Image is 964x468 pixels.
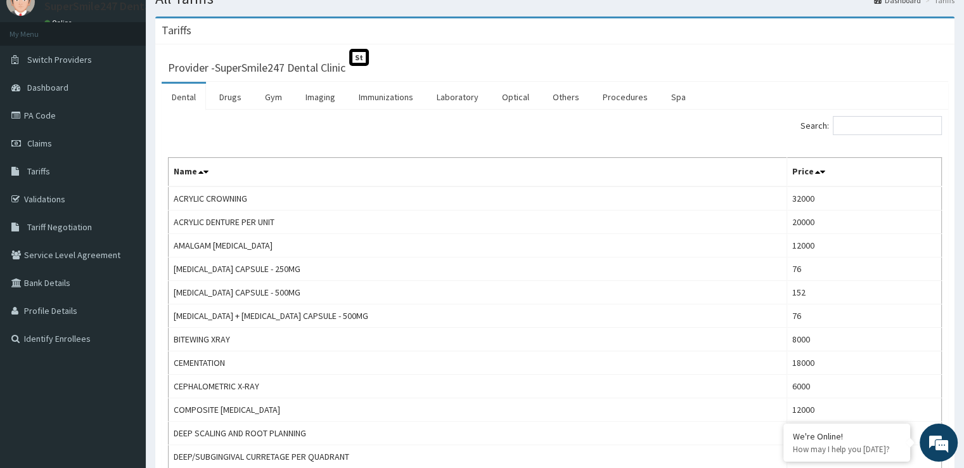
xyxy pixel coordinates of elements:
label: Search: [800,116,942,135]
td: 8000 [787,328,942,351]
span: Tariffs [27,166,50,177]
td: 76 [787,304,942,328]
td: BITEWING XRAY [169,328,787,351]
th: Name [169,158,787,187]
td: 12000 [787,398,942,422]
td: AMALGAM [MEDICAL_DATA] [169,234,787,257]
th: Price [787,158,942,187]
a: Spa [661,84,696,110]
td: [MEDICAL_DATA] + [MEDICAL_DATA] CAPSULE - 500MG [169,304,787,328]
td: [MEDICAL_DATA] CAPSULE - 250MG [169,257,787,281]
a: Optical [492,84,539,110]
td: ACRYLIC DENTURE PER UNIT [169,211,787,234]
td: CEPHALOMETRIC X-RAY [169,375,787,398]
span: Tariff Negotiation [27,221,92,233]
a: Drugs [209,84,252,110]
td: COMPOSITE [MEDICAL_DATA] [169,398,787,422]
h3: Provider - SuperSmile247 Dental Clinic [168,62,345,74]
a: Gym [255,84,292,110]
td: 6000 [787,375,942,398]
td: 18000 [787,351,942,375]
td: 20000 [787,211,942,234]
p: How may I help you today? [793,444,901,455]
span: St [349,49,369,66]
a: Online [44,18,75,27]
div: We're Online! [793,431,901,442]
td: 152 [787,281,942,304]
td: CEMENTATION [169,351,787,375]
td: 12000 [787,234,942,257]
td: ACRYLIC CROWNING [169,186,787,211]
a: Imaging [295,84,345,110]
span: Dashboard [27,82,68,93]
span: Claims [27,138,52,149]
a: Procedures [593,84,658,110]
h3: Tariffs [162,25,191,36]
input: Search: [833,116,942,135]
td: [MEDICAL_DATA] CAPSULE - 500MG [169,281,787,304]
a: Dental [162,84,206,110]
td: DEEP SCALING AND ROOT PLANNING [169,422,787,445]
a: Others [543,84,589,110]
p: SuperSmile247 Dental Clinic [44,1,183,12]
td: 28000 [787,422,942,445]
td: 76 [787,257,942,281]
td: 32000 [787,186,942,211]
a: Laboratory [427,84,489,110]
span: Switch Providers [27,54,92,65]
a: Immunizations [349,84,423,110]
